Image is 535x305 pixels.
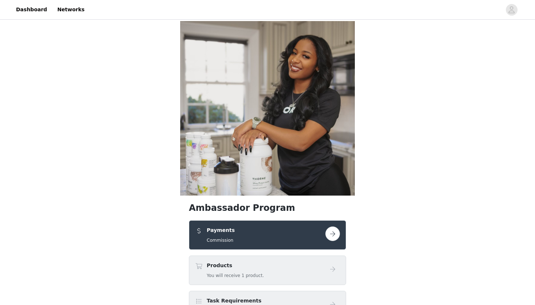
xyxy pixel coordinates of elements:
[53,1,89,18] a: Networks
[207,272,264,279] h5: You will receive 1 product.
[189,220,346,250] div: Payments
[207,237,235,244] h5: Commission
[12,1,51,18] a: Dashboard
[508,4,515,16] div: avatar
[207,262,264,269] h4: Products
[207,297,261,305] h4: Task Requirements
[189,201,346,214] h1: Ambassador Program
[207,226,235,234] h4: Payments
[189,256,346,285] div: Products
[180,21,355,196] img: campaign image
